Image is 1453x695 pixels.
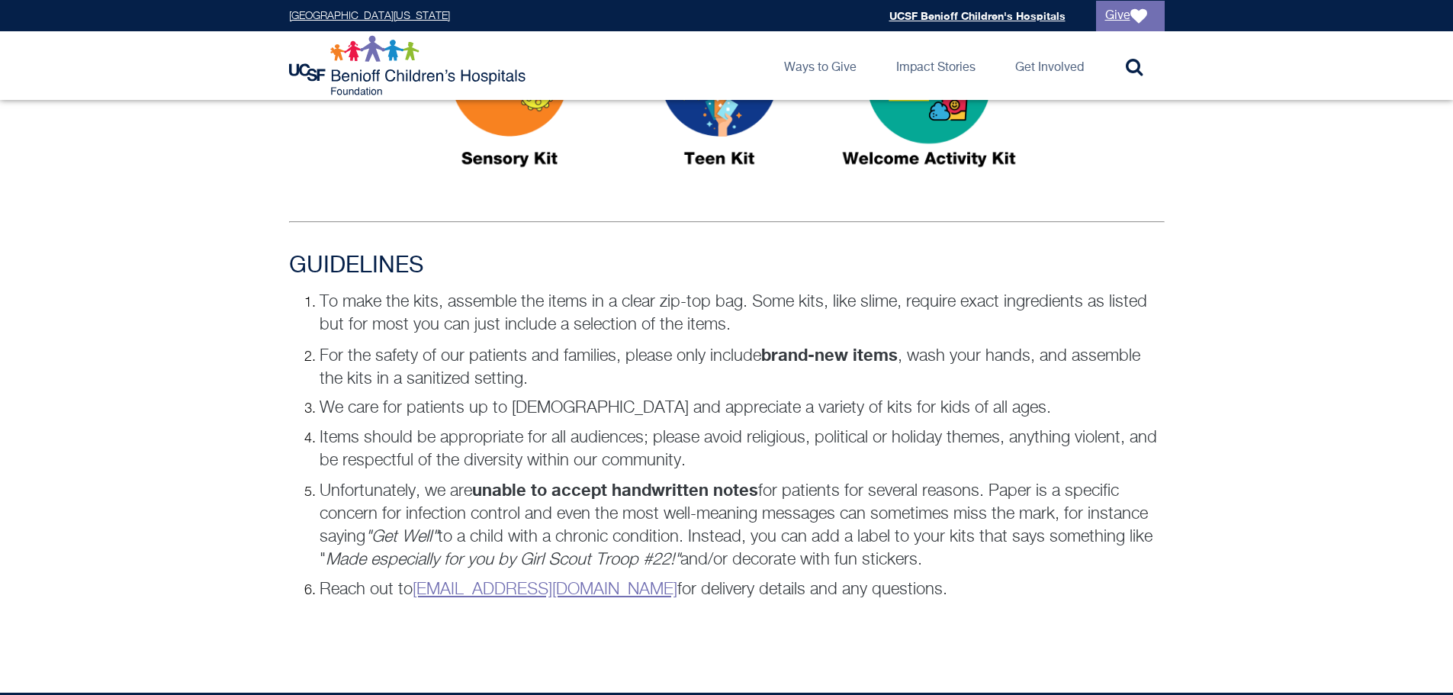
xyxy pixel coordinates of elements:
em: "Get Well" [365,529,438,545]
p: To make the kits, assemble the items in a clear zip-top bag. Some kits, like slime, require exact... [320,291,1165,336]
p: Unfortunately, we are for patients for several reasons. Paper is a specific concern for infection... [320,478,1165,571]
p: Items should be appropriate for all audiences; please avoid religious, political or holiday theme... [320,426,1165,472]
a: Give [1096,1,1165,31]
a: [EMAIL_ADDRESS][DOMAIN_NAME] [413,581,677,598]
h3: GUIDELINES [289,253,1165,280]
a: Impact Stories [884,31,988,100]
strong: brand-new items [761,345,898,365]
a: Ways to Give [772,31,869,100]
p: We care for patients up to [DEMOGRAPHIC_DATA] and appreciate a variety of kits for kids of all ages. [320,397,1165,420]
strong: unable to accept handwritten notes [472,480,758,500]
a: UCSF Benioff Children's Hospitals [889,9,1066,22]
a: [GEOGRAPHIC_DATA][US_STATE] [289,11,450,21]
em: Made especially for you by Girl Scout Troop #22!" [326,552,680,568]
img: Logo for UCSF Benioff Children's Hospitals Foundation [289,35,529,96]
p: Reach out to for delivery details and any questions. [320,578,1165,601]
p: For the safety of our patients and families, please only include , wash your hands, and assemble ... [320,343,1165,391]
a: Get Involved [1003,31,1096,100]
